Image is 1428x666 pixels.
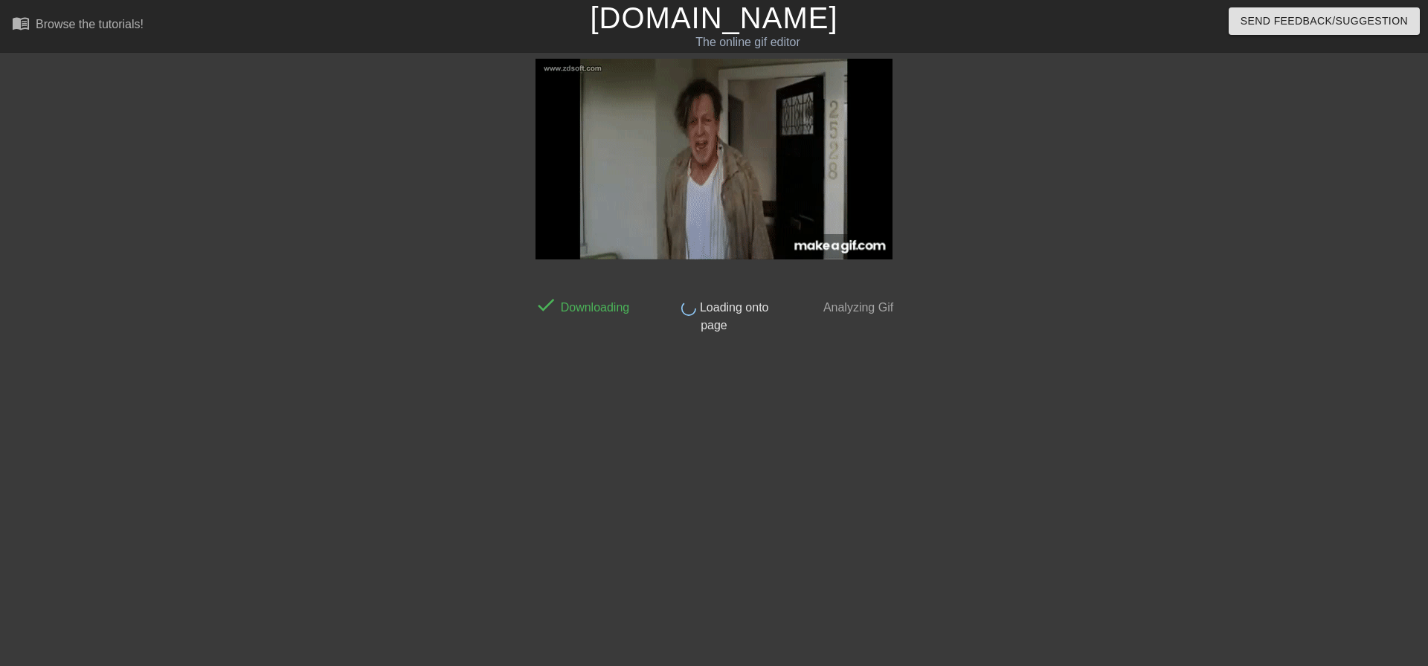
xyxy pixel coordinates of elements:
[696,301,768,332] span: Loading onto page
[12,14,30,32] span: menu_book
[535,294,557,316] span: done
[557,301,629,314] span: Downloading
[483,33,1012,51] div: The online gif editor
[590,1,837,34] a: [DOMAIN_NAME]
[820,301,893,314] span: Analyzing Gif
[12,14,144,37] a: Browse the tutorials!
[1241,12,1408,30] span: Send Feedback/Suggestion
[1229,7,1420,35] button: Send Feedback/Suggestion
[36,18,144,30] div: Browse the tutorials!
[535,59,892,259] img: xbQIP.gif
